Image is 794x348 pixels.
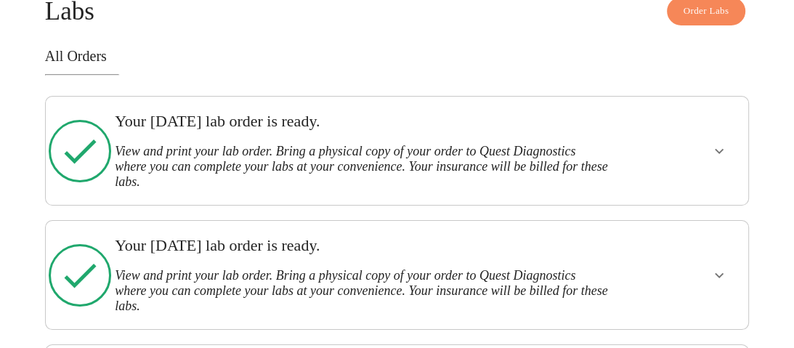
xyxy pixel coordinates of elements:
[115,236,609,255] h3: Your [DATE] lab order is ready.
[115,112,609,131] h3: Your [DATE] lab order is ready.
[45,48,749,65] h3: All Orders
[702,258,737,293] button: show more
[115,144,609,190] h3: View and print your lab order. Bring a physical copy of your order to Quest Diagnostics where you...
[702,134,737,169] button: show more
[684,3,729,20] span: Order Labs
[115,268,609,314] h3: View and print your lab order. Bring a physical copy of your order to Quest Diagnostics where you...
